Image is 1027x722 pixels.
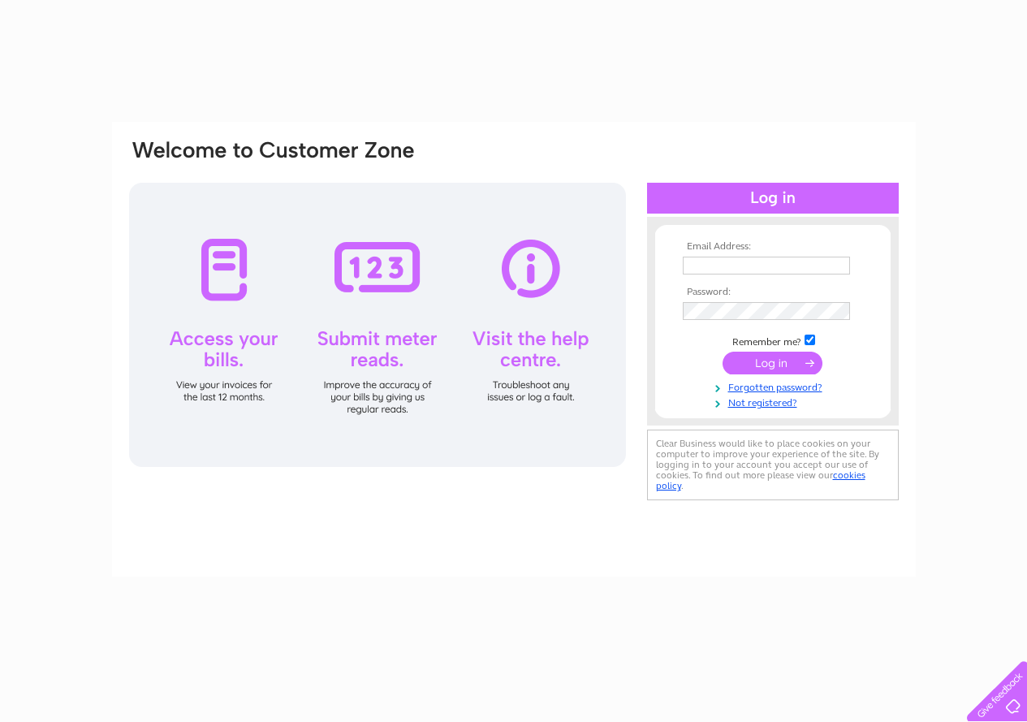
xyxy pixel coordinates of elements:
[683,394,867,409] a: Not registered?
[723,352,822,374] input: Submit
[647,430,899,500] div: Clear Business would like to place cookies on your computer to improve your experience of the sit...
[683,378,867,394] a: Forgotten password?
[656,469,865,491] a: cookies policy
[679,241,867,253] th: Email Address:
[679,332,867,348] td: Remember me?
[679,287,867,298] th: Password:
